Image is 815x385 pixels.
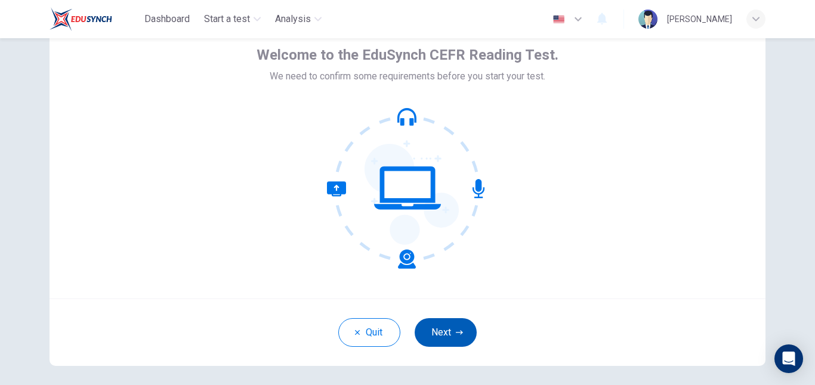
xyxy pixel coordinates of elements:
[667,12,732,26] div: [PERSON_NAME]
[199,8,266,30] button: Start a test
[50,7,140,31] a: EduSynch logo
[257,45,558,64] span: Welcome to the EduSynch CEFR Reading Test.
[551,15,566,24] img: en
[270,8,326,30] button: Analysis
[270,69,545,84] span: We need to confirm some requirements before you start your test.
[774,344,803,373] div: Open Intercom Messenger
[338,318,400,347] button: Quit
[50,7,112,31] img: EduSynch logo
[275,12,311,26] span: Analysis
[140,8,195,30] button: Dashboard
[638,10,657,29] img: Profile picture
[415,318,477,347] button: Next
[144,12,190,26] span: Dashboard
[204,12,250,26] span: Start a test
